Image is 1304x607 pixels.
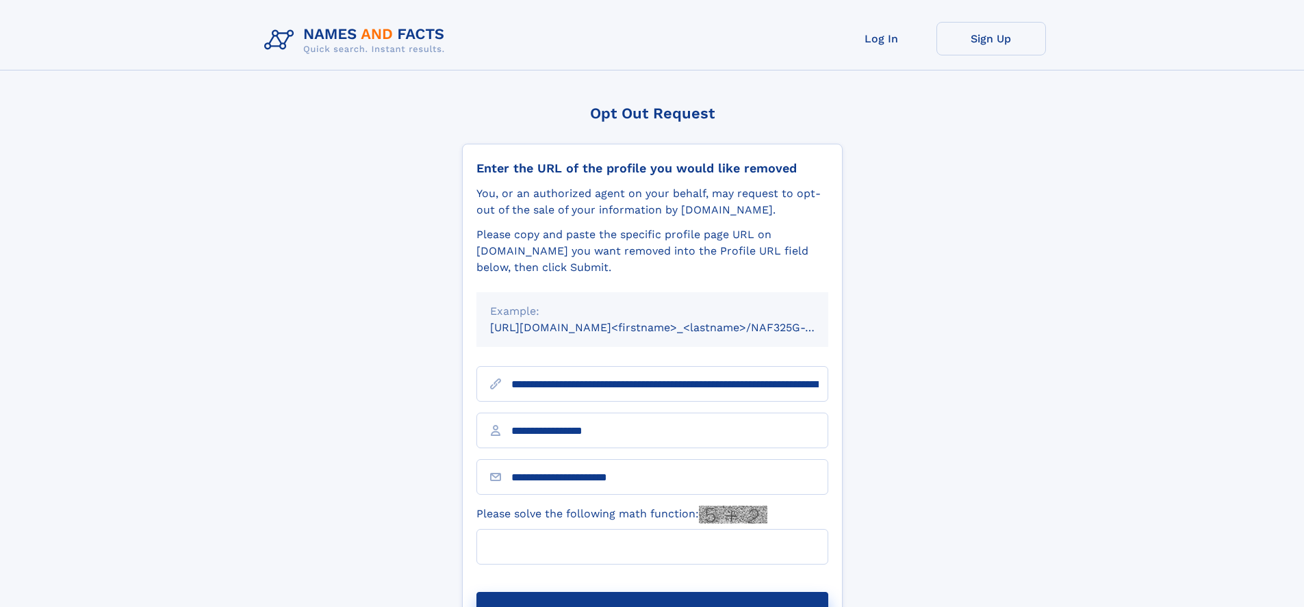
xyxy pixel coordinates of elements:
div: Enter the URL of the profile you would like removed [476,161,828,176]
div: Please copy and paste the specific profile page URL on [DOMAIN_NAME] you want removed into the Pr... [476,227,828,276]
label: Please solve the following math function: [476,506,767,524]
img: Logo Names and Facts [259,22,456,59]
small: [URL][DOMAIN_NAME]<firstname>_<lastname>/NAF325G-xxxxxxxx [490,321,854,334]
a: Sign Up [936,22,1046,55]
a: Log In [827,22,936,55]
div: Opt Out Request [462,105,843,122]
div: Example: [490,303,815,320]
div: You, or an authorized agent on your behalf, may request to opt-out of the sale of your informatio... [476,185,828,218]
